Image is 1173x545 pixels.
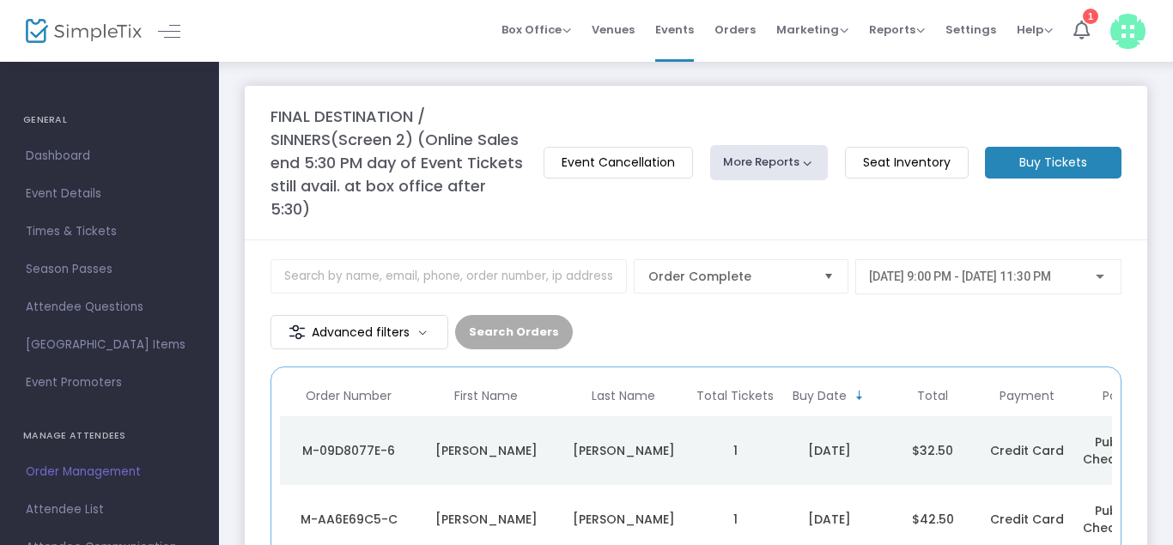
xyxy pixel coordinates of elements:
[23,103,196,137] h4: GENERAL
[26,334,193,356] span: [GEOGRAPHIC_DATA] Items
[692,416,778,485] td: 1
[853,389,866,403] span: Sortable
[559,511,688,528] div: Schrock
[592,389,655,403] span: Last Name
[544,147,693,179] m-button: Event Cancellation
[306,389,392,403] span: Order Number
[270,105,527,221] m-panel-title: FINAL DESTINATION / SINNERS(Screen 2) (Online Sales end 5:30 PM day of Event Tickets still avail....
[793,389,847,403] span: Buy Date
[270,259,627,294] input: Search by name, email, phone, order number, ip address, or last 4 digits of card
[985,147,1121,179] m-button: Buy Tickets
[1000,389,1054,403] span: Payment
[1083,502,1144,536] span: Public Checkout
[1083,433,1144,468] span: Public Checkout
[782,511,877,528] div: 5/16/2025
[710,145,829,179] button: More Reports
[776,21,848,38] span: Marketing
[26,145,193,167] span: Dashboard
[817,260,841,293] button: Select
[655,8,694,51] span: Events
[26,221,193,243] span: Times & Tickets
[559,442,688,459] div: Jones
[422,442,550,459] div: Michael
[284,511,413,528] div: M-AA6E69C5-C
[284,442,413,459] div: M-09D8077E-6
[26,499,193,521] span: Attendee List
[1083,9,1098,24] div: 1
[990,511,1064,528] span: Credit Card
[869,21,925,38] span: Reports
[845,147,969,179] m-button: Seat Inventory
[1017,21,1053,38] span: Help
[945,8,996,51] span: Settings
[881,416,984,485] td: $32.50
[501,21,571,38] span: Box Office
[26,372,193,394] span: Event Promoters
[869,269,1051,283] span: [DATE] 9:00 PM - [DATE] 11:30 PM
[782,442,877,459] div: 5/16/2025
[270,315,448,349] m-button: Advanced filters
[592,8,635,51] span: Venues
[26,258,193,281] span: Season Passes
[648,268,810,285] span: Order Complete
[692,376,778,416] th: Total Tickets
[26,183,193,205] span: Event Details
[454,389,518,403] span: First Name
[422,511,550,528] div: Brandon
[714,8,756,51] span: Orders
[289,324,306,341] img: filter
[1103,389,1124,403] span: PoS
[917,389,948,403] span: Total
[26,296,193,318] span: Attendee Questions
[990,442,1064,459] span: Credit Card
[23,419,196,453] h4: MANAGE ATTENDEES
[26,461,193,483] span: Order Management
